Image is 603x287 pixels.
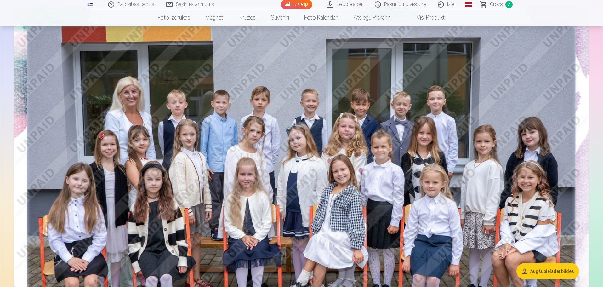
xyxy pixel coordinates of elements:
[87,3,94,6] img: /fa3
[505,1,513,8] span: 2
[490,1,503,8] span: Grozs
[263,9,297,26] a: Suvenīri
[399,9,453,26] a: Visi produkti
[516,263,579,279] button: Augšupielādēt bildes
[346,9,399,26] a: Atslēgu piekariņi
[297,9,346,26] a: Foto kalendāri
[232,9,263,26] a: Krūzes
[150,9,198,26] a: Foto izdrukas
[198,9,232,26] a: Magnēti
